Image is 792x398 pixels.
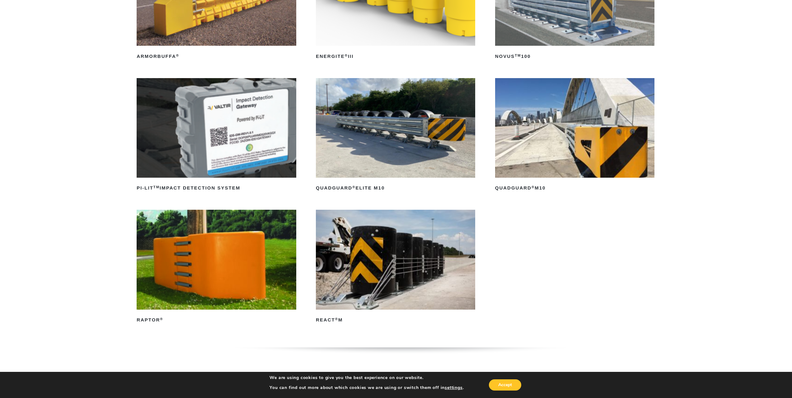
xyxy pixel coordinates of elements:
h2: NOVUS 100 [495,51,654,61]
a: RAPTOR® [137,210,296,325]
h2: ArmorBuffa [137,51,296,61]
sup: TM [515,54,521,57]
button: settings [445,385,462,391]
p: You can find out more about which cookies we are using or switch them off in . [269,385,464,391]
h2: ENERGITE III [316,51,475,61]
sup: ® [160,317,163,321]
sup: ® [532,185,535,189]
p: We are using cookies to give you the best experience on our website. [269,375,464,381]
h2: QuadGuard Elite M10 [316,183,475,193]
a: QuadGuard®Elite M10 [316,78,475,193]
button: Accept [489,379,521,391]
a: QuadGuard®M10 [495,78,654,193]
h2: PI-LIT Impact Detection System [137,183,296,193]
a: REACT®M [316,210,475,325]
sup: TM [153,185,160,189]
h2: RAPTOR [137,315,296,325]
sup: ® [335,317,338,321]
sup: ® [352,185,355,189]
h2: QuadGuard M10 [495,183,654,193]
sup: ® [345,54,348,57]
sup: ® [176,54,179,57]
a: PI-LITTMImpact Detection System [137,78,296,193]
h2: REACT M [316,315,475,325]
